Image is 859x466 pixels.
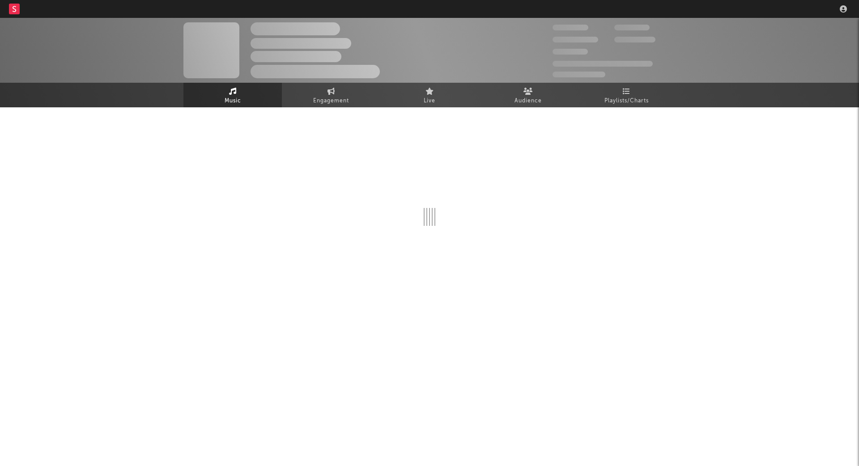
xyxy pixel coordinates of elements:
span: 1.000.000 [614,37,655,42]
span: 100.000 [614,25,650,30]
span: 100.000 [553,49,588,55]
a: Audience [479,83,577,107]
span: Audience [515,96,542,106]
a: Music [183,83,282,107]
a: Live [380,83,479,107]
span: 300.000 [553,25,588,30]
span: Music [225,96,241,106]
span: Playlists/Charts [604,96,649,106]
span: Live [424,96,435,106]
span: 50.000.000 [553,37,598,42]
a: Playlists/Charts [577,83,676,107]
span: Jump Score: 85.0 [553,72,605,77]
a: Engagement [282,83,380,107]
span: 50.000.000 Monthly Listeners [553,61,653,67]
span: Engagement [313,96,349,106]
